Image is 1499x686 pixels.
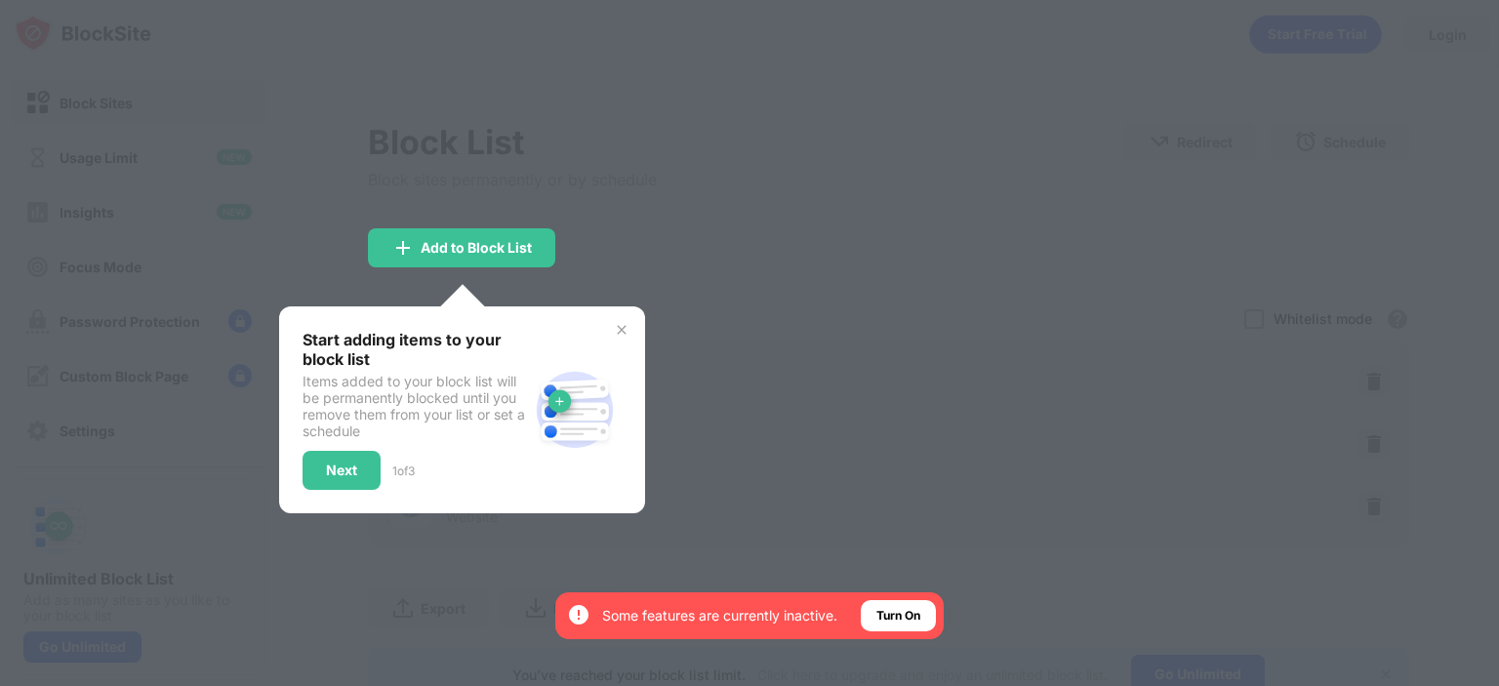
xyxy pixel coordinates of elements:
[303,373,528,439] div: Items added to your block list will be permanently blocked until you remove them from your list o...
[876,606,920,625] div: Turn On
[528,363,622,457] img: block-site.svg
[392,464,415,478] div: 1 of 3
[421,240,532,256] div: Add to Block List
[326,463,357,478] div: Next
[567,603,590,626] img: error-circle-white.svg
[303,330,528,369] div: Start adding items to your block list
[614,322,629,338] img: x-button.svg
[602,606,837,625] div: Some features are currently inactive.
